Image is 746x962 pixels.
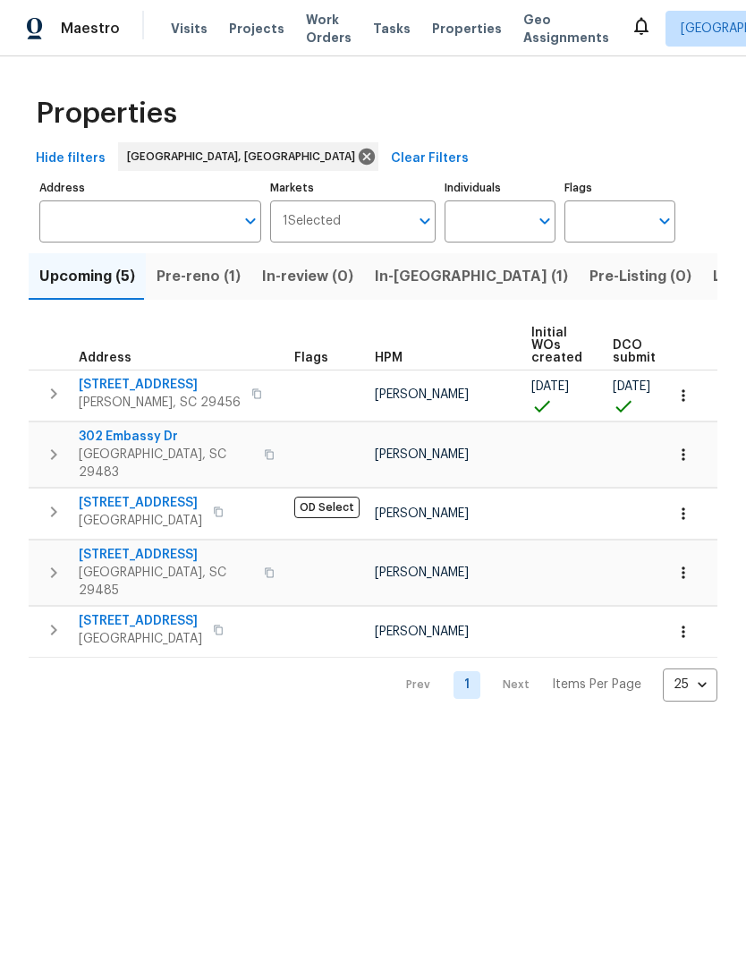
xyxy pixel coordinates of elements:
span: HPM [375,352,403,364]
span: [DATE] [531,380,569,393]
span: [PERSON_NAME] [375,626,469,638]
span: Maestro [61,20,120,38]
span: [PERSON_NAME], SC 29456 [79,394,241,412]
span: Initial WOs created [531,327,582,364]
span: [STREET_ADDRESS] [79,376,241,394]
span: Pre-Listing (0) [589,264,691,289]
button: Open [412,209,437,234]
a: Goto page 1 [454,671,480,699]
span: OD Select [294,497,360,518]
span: Tasks [373,22,411,35]
span: 302 Embassy Dr [79,428,253,446]
span: Work Orders [306,11,352,47]
button: Open [238,209,263,234]
label: Individuals [445,183,555,193]
span: [GEOGRAPHIC_DATA], SC 29483 [79,446,253,481]
span: [PERSON_NAME] [375,388,469,401]
span: Visits [171,20,208,38]
span: Properties [432,20,502,38]
span: [PERSON_NAME] [375,566,469,579]
span: [STREET_ADDRESS] [79,612,202,630]
span: In-review (0) [262,264,353,289]
div: 25 [663,661,717,708]
nav: Pagination Navigation [389,668,717,702]
span: DCO submitted [613,339,677,364]
span: [STREET_ADDRESS] [79,494,202,512]
span: [GEOGRAPHIC_DATA] [79,630,202,648]
span: [GEOGRAPHIC_DATA], SC 29485 [79,564,253,600]
span: Upcoming (5) [39,264,135,289]
span: [PERSON_NAME] [375,448,469,461]
span: [GEOGRAPHIC_DATA] [79,512,202,530]
div: [GEOGRAPHIC_DATA], [GEOGRAPHIC_DATA] [118,142,378,171]
p: Items Per Page [552,676,641,694]
span: Address [79,352,131,364]
span: [DATE] [613,380,650,393]
span: Pre-reno (1) [157,264,241,289]
span: In-[GEOGRAPHIC_DATA] (1) [375,264,568,289]
span: Geo Assignments [523,11,609,47]
span: [GEOGRAPHIC_DATA], [GEOGRAPHIC_DATA] [127,148,362,166]
span: Projects [229,20,284,38]
span: [PERSON_NAME] [375,507,469,520]
button: Clear Filters [384,142,476,175]
span: Flags [294,352,328,364]
span: Clear Filters [391,148,469,170]
button: Open [532,209,557,234]
span: Properties [36,105,177,123]
label: Flags [564,183,675,193]
label: Markets [270,183,437,193]
button: Open [652,209,677,234]
label: Address [39,183,261,193]
span: 1 Selected [283,214,341,229]
span: Hide filters [36,148,106,170]
span: [STREET_ADDRESS] [79,546,253,564]
button: Hide filters [29,142,113,175]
